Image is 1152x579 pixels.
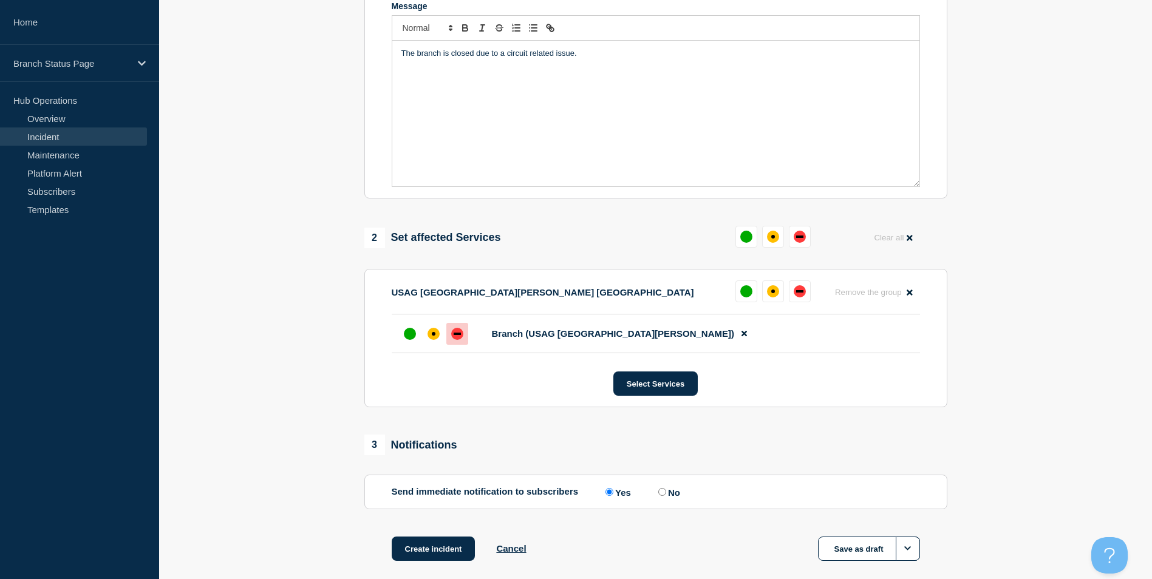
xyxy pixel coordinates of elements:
[397,21,457,35] span: Font size
[613,371,698,396] button: Select Services
[867,226,919,249] button: Clear all
[658,488,666,496] input: No
[508,21,525,35] button: Toggle ordered list
[767,285,779,297] div: affected
[542,21,559,35] button: Toggle link
[364,435,385,455] span: 3
[767,231,779,243] div: affected
[392,287,694,297] p: USAG [GEOGRAPHIC_DATA][PERSON_NAME] [GEOGRAPHIC_DATA]
[491,21,508,35] button: Toggle strikethrough text
[401,48,910,59] p: The branch is closed due to a circuit related issue.
[794,231,806,243] div: down
[602,486,631,498] label: Yes
[735,226,757,248] button: up
[364,435,457,455] div: Notifications
[392,486,579,498] p: Send immediate notification to subscribers
[428,328,440,340] div: affected
[525,21,542,35] button: Toggle bulleted list
[392,486,920,498] div: Send immediate notification to subscribers
[392,1,920,11] div: Message
[740,231,752,243] div: up
[789,226,811,248] button: down
[605,488,613,496] input: Yes
[392,41,919,186] div: Message
[392,537,475,561] button: Create incident
[835,288,902,297] span: Remove the group
[740,285,752,297] div: up
[896,537,920,561] button: Options
[364,228,385,248] span: 2
[451,328,463,340] div: down
[789,280,811,302] button: down
[364,228,501,248] div: Set affected Services
[818,537,920,561] button: Save as draft
[794,285,806,297] div: down
[492,328,734,339] span: Branch (USAG [GEOGRAPHIC_DATA][PERSON_NAME])
[762,280,784,302] button: affected
[828,280,920,304] button: Remove the group
[404,328,416,340] div: up
[655,486,680,498] label: No
[496,543,526,554] button: Cancel
[735,280,757,302] button: up
[474,21,491,35] button: Toggle italic text
[1091,537,1128,574] iframe: Help Scout Beacon - Open
[13,58,130,69] p: Branch Status Page
[457,21,474,35] button: Toggle bold text
[762,226,784,248] button: affected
